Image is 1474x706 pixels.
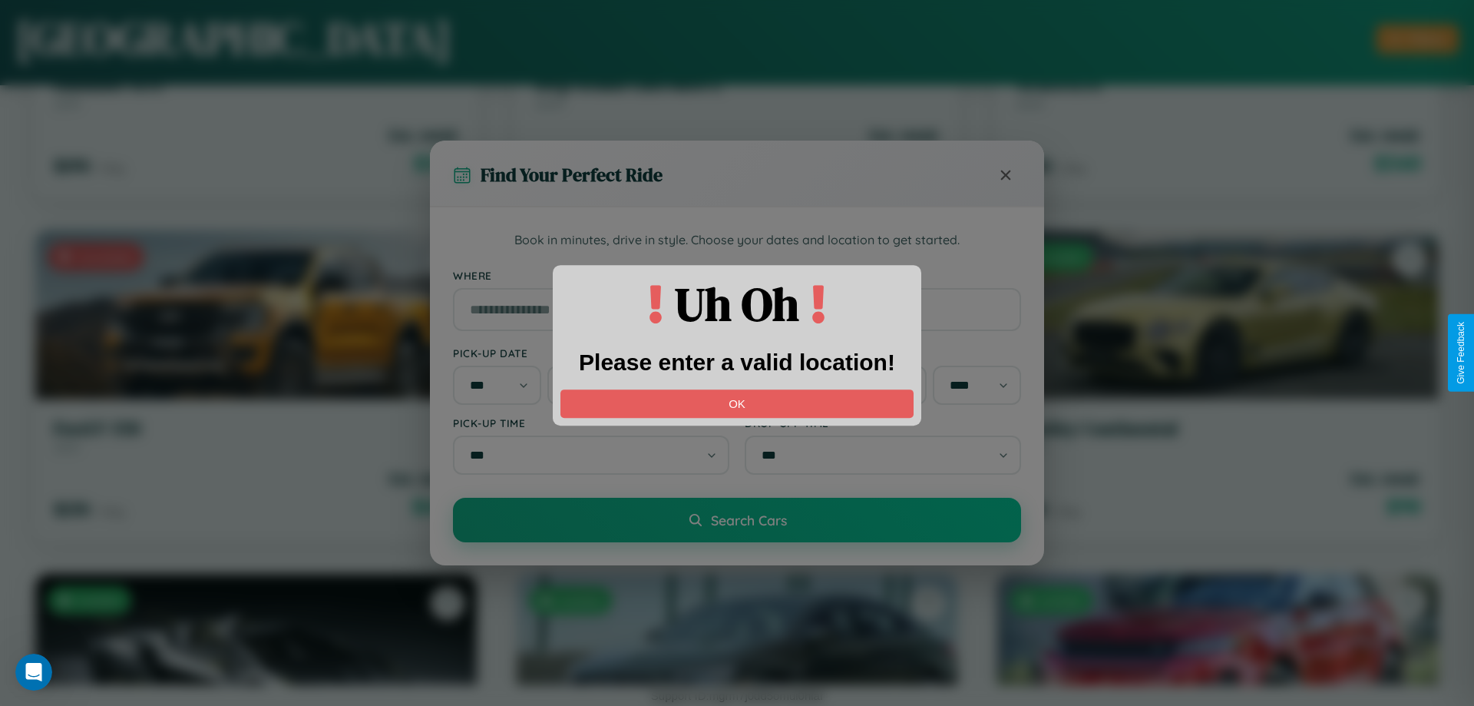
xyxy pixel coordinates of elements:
[711,512,787,529] span: Search Cars
[453,346,729,360] label: Pick-up Date
[481,162,663,187] h3: Find Your Perfect Ride
[453,269,1021,282] label: Where
[745,346,1021,360] label: Drop-off Date
[453,416,729,429] label: Pick-up Time
[745,416,1021,429] label: Drop-off Time
[453,230,1021,250] p: Book in minutes, drive in style. Choose your dates and location to get started.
